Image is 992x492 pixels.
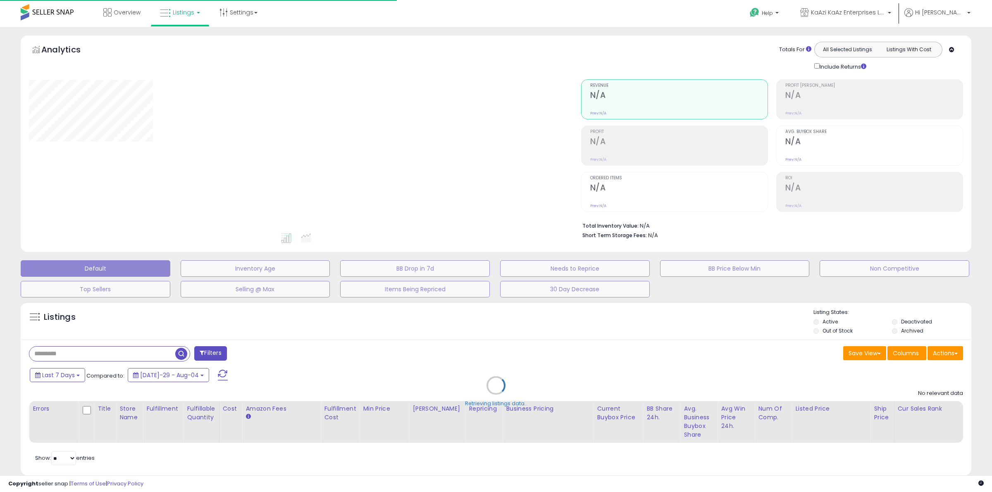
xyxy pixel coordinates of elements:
[915,8,965,17] span: Hi [PERSON_NAME]
[590,176,768,181] span: Ordered Items
[340,281,490,297] button: Items Being Repriced
[590,203,606,208] small: Prev: N/A
[8,480,143,488] div: seller snap | |
[785,203,801,208] small: Prev: N/A
[582,220,957,230] li: N/A
[181,260,330,277] button: Inventory Age
[785,157,801,162] small: Prev: N/A
[743,1,787,27] a: Help
[878,44,940,55] button: Listings With Cost
[21,281,170,297] button: Top Sellers
[582,222,639,229] b: Total Inventory Value:
[590,157,606,162] small: Prev: N/A
[820,260,969,277] button: Non Competitive
[808,62,876,71] div: Include Returns
[785,176,963,181] span: ROI
[749,7,760,18] i: Get Help
[590,83,768,88] span: Revenue
[811,8,885,17] span: KaAzi KaAz Enterprises LLC
[648,231,658,239] span: N/A
[582,232,647,239] b: Short Term Storage Fees:
[762,10,773,17] span: Help
[785,83,963,88] span: Profit [PERSON_NAME]
[590,183,768,194] h2: N/A
[785,183,963,194] h2: N/A
[41,44,97,57] h5: Analytics
[500,281,650,297] button: 30 Day Decrease
[340,260,490,277] button: BB Drop in 7d
[21,260,170,277] button: Default
[181,281,330,297] button: Selling @ Max
[465,400,527,407] div: Retrieving listings data..
[114,8,141,17] span: Overview
[660,260,810,277] button: BB Price Below Min
[590,137,768,148] h2: N/A
[817,44,878,55] button: All Selected Listings
[785,111,801,116] small: Prev: N/A
[590,130,768,134] span: Profit
[500,260,650,277] button: Needs to Reprice
[173,8,194,17] span: Listings
[785,130,963,134] span: Avg. Buybox Share
[8,480,38,487] strong: Copyright
[904,8,971,27] a: Hi [PERSON_NAME]
[785,90,963,102] h2: N/A
[779,46,811,54] div: Totals For
[590,111,606,116] small: Prev: N/A
[785,137,963,148] h2: N/A
[590,90,768,102] h2: N/A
